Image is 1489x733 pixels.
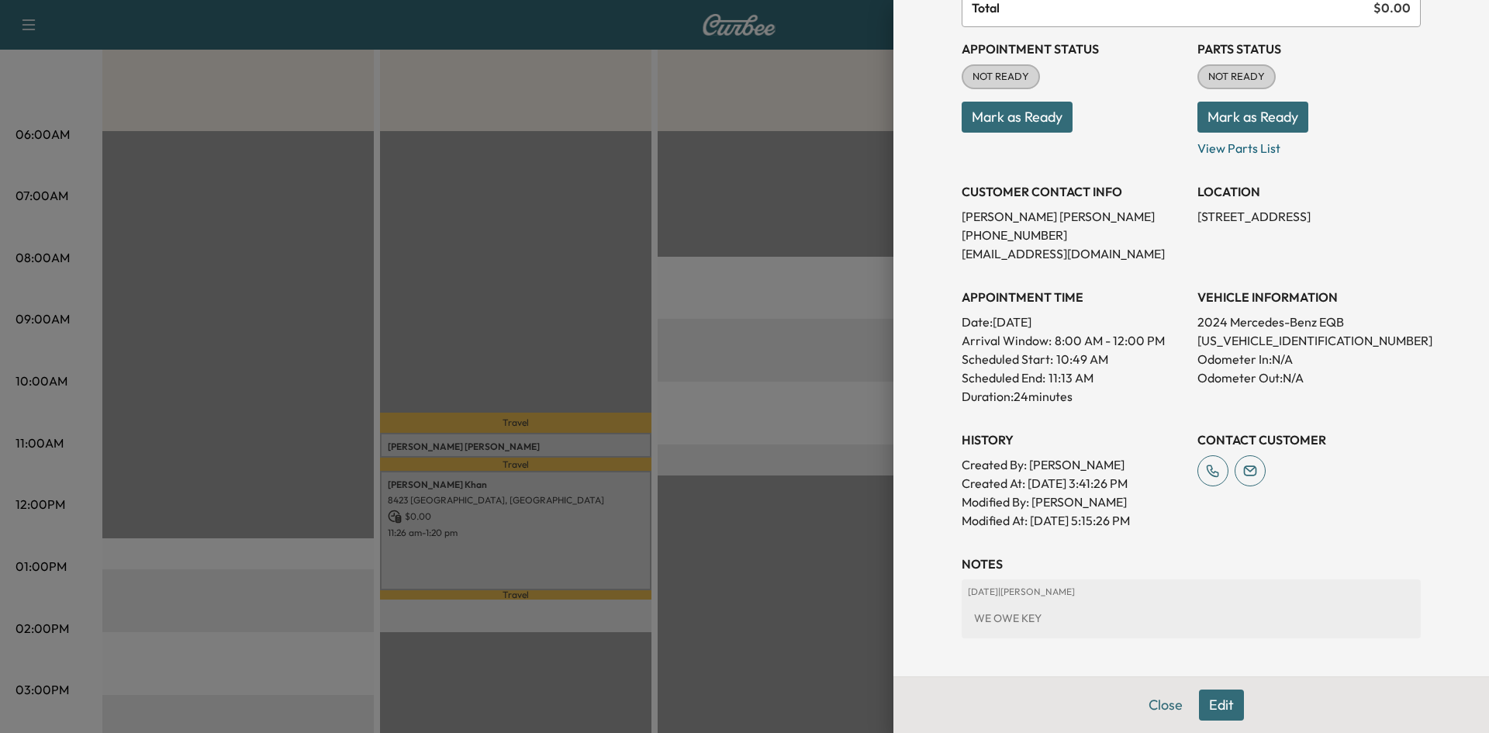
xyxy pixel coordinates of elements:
p: Date: [DATE] [962,313,1185,331]
div: WE OWE KEY [968,604,1415,632]
h3: CUSTOMER CONTACT INFO [962,182,1185,201]
p: Created By : [PERSON_NAME] [962,455,1185,474]
span: 8:00 AM - 12:00 PM [1055,331,1165,350]
p: Odometer Out: N/A [1197,368,1421,387]
p: 10:49 AM [1056,350,1108,368]
p: [US_VEHICLE_IDENTIFICATION_NUMBER] [1197,331,1421,350]
p: 2024 Mercedes-Benz EQB [1197,313,1421,331]
h3: Parts Status [1197,40,1421,58]
span: NOT READY [963,69,1038,85]
p: [EMAIL_ADDRESS][DOMAIN_NAME] [962,244,1185,263]
button: Close [1138,690,1193,721]
p: Modified At : [DATE] 5:15:26 PM [962,511,1185,530]
h3: Appointment Status [962,40,1185,58]
p: [PERSON_NAME] [PERSON_NAME] [962,207,1185,226]
p: Created At : [DATE] 3:41:26 PM [962,474,1185,493]
p: [PHONE_NUMBER] [962,226,1185,244]
p: [DATE] | [PERSON_NAME] [968,586,1415,598]
h3: LOCATION [1197,182,1421,201]
p: Scheduled End: [962,368,1045,387]
h3: History [962,430,1185,449]
p: Arrival Window: [962,331,1185,350]
h3: CONTACT CUSTOMER [1197,430,1421,449]
span: NOT READY [1199,69,1274,85]
p: Duration: 24 minutes [962,387,1185,406]
p: 11:13 AM [1049,368,1093,387]
p: Modified By : [PERSON_NAME] [962,493,1185,511]
h3: APPOINTMENT TIME [962,288,1185,306]
p: Scheduled Start: [962,350,1053,368]
button: Mark as Ready [1197,102,1308,133]
button: Mark as Ready [962,102,1073,133]
p: Odometer In: N/A [1197,350,1421,368]
h3: NOTES [962,555,1421,573]
button: Edit [1199,690,1244,721]
p: [STREET_ADDRESS] [1197,207,1421,226]
p: View Parts List [1197,133,1421,157]
h3: Repair Order number [962,676,1421,691]
h3: VEHICLE INFORMATION [1197,288,1421,306]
